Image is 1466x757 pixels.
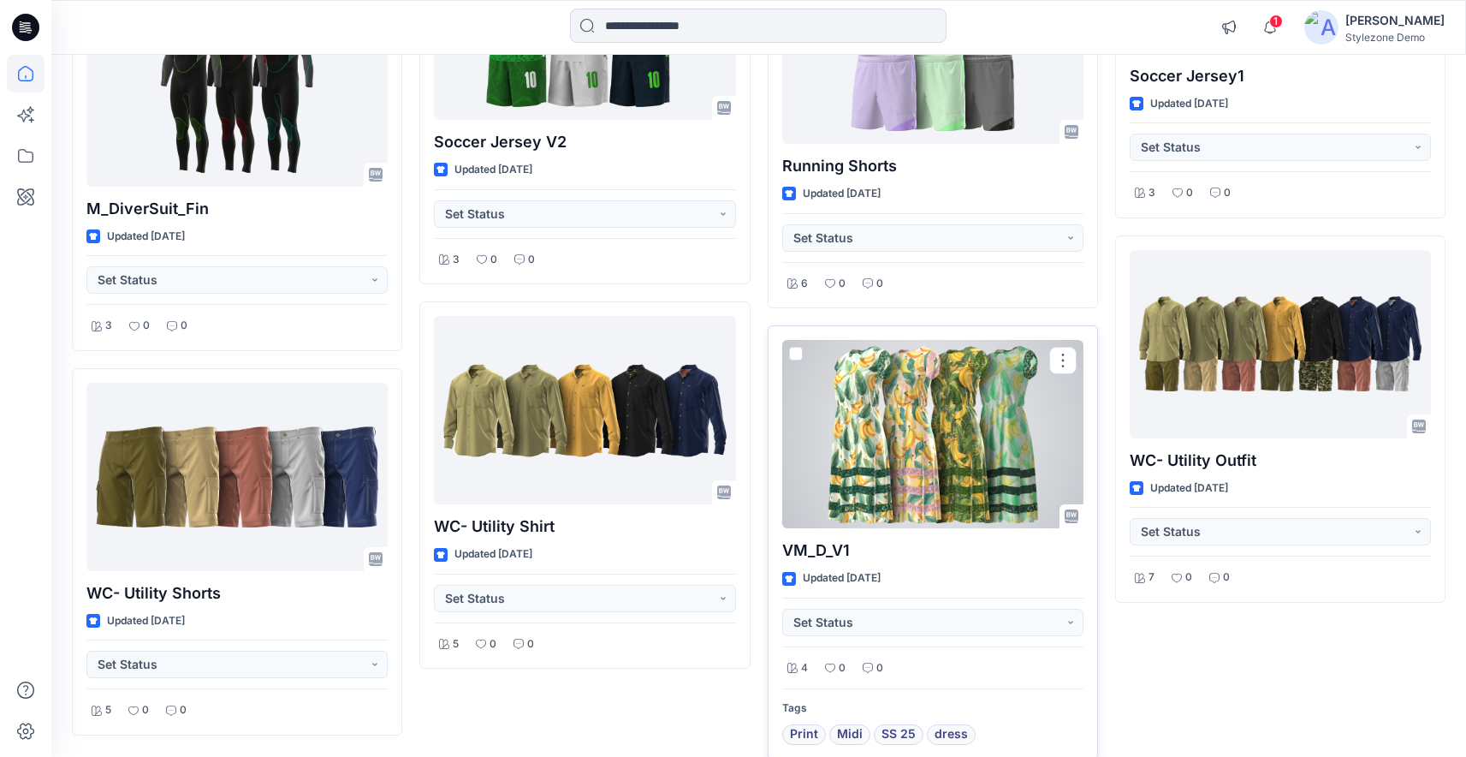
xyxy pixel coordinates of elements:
[790,724,818,745] span: Print
[876,659,883,677] p: 0
[876,275,883,293] p: 0
[453,635,459,653] p: 5
[527,635,534,653] p: 0
[105,701,111,719] p: 5
[782,154,1083,178] p: Running Shorts
[801,659,808,677] p: 4
[181,317,187,335] p: 0
[86,581,388,605] p: WC- Utility Shorts
[453,251,460,269] p: 3
[1148,569,1154,587] p: 7
[434,316,735,504] a: WC- Utility Shirt
[86,383,388,571] a: WC- Utility Shorts
[454,545,532,563] p: Updated [DATE]
[105,317,112,335] p: 3
[881,724,916,745] span: SS 25
[839,659,846,677] p: 0
[1130,250,1431,438] a: WC- Utility Outfit
[803,569,881,587] p: Updated [DATE]
[528,251,535,269] p: 0
[454,161,532,179] p: Updated [DATE]
[1150,95,1228,113] p: Updated [DATE]
[1150,480,1228,498] p: Updated [DATE]
[434,130,735,154] p: Soccer Jersey V2
[1304,10,1338,45] img: avatar
[1345,31,1445,44] div: Stylezone Demo
[86,197,388,221] p: M_DiverSuit_Fin
[1130,64,1431,88] p: Soccer Jersey1
[1130,449,1431,473] p: WC- Utility Outfit
[935,724,968,745] span: dress
[801,275,808,293] p: 6
[782,700,1083,718] p: Tags
[434,515,735,539] p: WC- Utility Shirt
[782,539,1083,563] p: VM_D_V1
[839,275,846,293] p: 0
[490,635,496,653] p: 0
[1148,184,1155,202] p: 3
[180,701,187,719] p: 0
[1185,569,1192,587] p: 0
[107,612,185,630] p: Updated [DATE]
[1224,184,1231,202] p: 0
[803,185,881,203] p: Updated [DATE]
[1269,15,1283,28] span: 1
[107,228,185,246] p: Updated [DATE]
[143,317,150,335] p: 0
[837,724,863,745] span: Midi
[490,251,497,269] p: 0
[1186,184,1193,202] p: 0
[142,701,149,719] p: 0
[1345,10,1445,31] div: [PERSON_NAME]
[1223,569,1230,587] p: 0
[782,340,1083,528] a: VM_D_V1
